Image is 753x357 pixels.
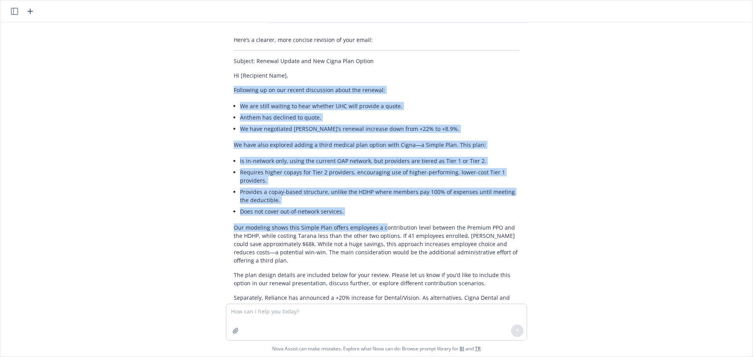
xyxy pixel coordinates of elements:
[240,167,519,186] li: Requires higher copays for Tier 2 providers, encouraging use of higher-performing, lower-cost Tie...
[240,100,519,112] li: We are still waiting to hear whether UHC will provide a quote.
[240,155,519,167] li: Is in-network only, using the current OAP network, but providers are tiered as Tier 1 or Tier 2.
[4,341,749,357] span: Nova Assist can make mistakes. Explore what Nova can do: Browse prompt library for and
[234,71,519,80] p: Hi [Recipient Name],
[475,345,481,352] a: TR
[234,271,519,287] p: The plan design details are included below for your review. Please let us know if you’d like to i...
[240,123,519,134] li: We have negotiated [PERSON_NAME]’s renewal increase down from +22% to +8.9%.
[234,36,519,44] p: Here’s a clearer, more concise revision of your email:
[234,294,519,310] p: Separately, Reliance has announced a +20% increase for Dental/Vision. As alternatives, Cigna Dent...
[240,112,519,123] li: Anthem has declined to quote.
[240,206,519,217] li: Does not cover out-of-network services.
[460,345,464,352] a: BI
[234,86,519,94] p: Following up on our recent discussion about the renewal:
[234,141,519,149] p: We have also explored adding a third medical plan option with Cigna—a Simple Plan. This plan:
[240,186,519,206] li: Provides a copay-based structure, unlike the HDHP where members pay 100% of expenses until meetin...
[234,57,519,65] p: Subject: Renewal Update and New Cigna Plan Option
[234,223,519,265] p: Our modeling shows this Simple Plan offers employees a contribution level between the Premium PPO...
